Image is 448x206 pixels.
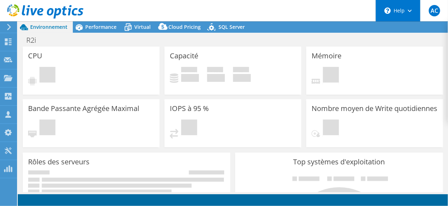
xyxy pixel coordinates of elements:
[170,52,198,60] h3: Capacité
[39,67,55,84] span: En attente
[23,36,47,44] h1: R2i
[85,23,117,30] span: Performance
[241,158,437,166] h3: Top systèmes d'exploitation
[30,23,68,30] span: Environnement
[218,23,245,30] span: SQL Server
[181,120,197,137] span: En attente
[28,52,42,60] h3: CPU
[384,7,391,14] svg: \n
[233,74,251,82] h4: 0 Gio
[323,120,339,137] span: En attente
[28,158,90,166] h3: Rôles des serveurs
[168,23,201,30] span: Cloud Pricing
[181,74,199,82] h4: 0 Gio
[39,120,55,137] span: En attente
[323,67,339,84] span: En attente
[312,52,341,60] h3: Mémoire
[181,67,197,74] span: Utilisé
[134,23,151,30] span: Virtual
[429,5,440,16] span: AC
[207,74,225,82] h4: 0 Gio
[28,105,139,112] h3: Bande Passante Agrégée Maximal
[170,105,209,112] h3: IOPS à 95 %
[312,105,437,112] h3: Nombre moyen de Write quotidiennes
[233,67,249,74] span: Total
[207,67,223,74] span: Espace libre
